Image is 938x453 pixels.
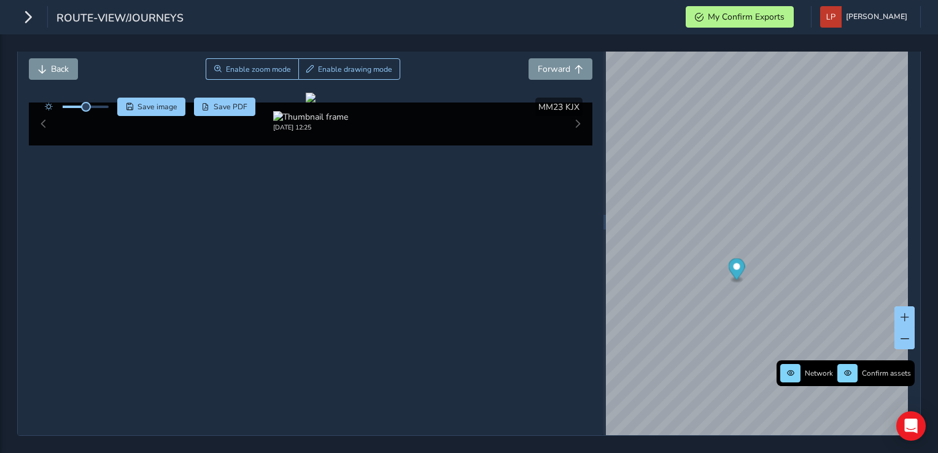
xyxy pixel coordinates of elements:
[51,63,69,75] span: Back
[206,58,298,80] button: Zoom
[846,6,907,28] span: [PERSON_NAME]
[194,98,256,116] button: PDF
[686,6,794,28] button: My Confirm Exports
[29,58,78,80] button: Back
[538,101,579,113] span: MM23 KJX
[226,64,291,74] span: Enable zoom mode
[117,98,185,116] button: Save
[820,6,842,28] img: diamond-layout
[708,11,785,23] span: My Confirm Exports
[298,58,401,80] button: Draw
[862,368,911,378] span: Confirm assets
[820,6,912,28] button: [PERSON_NAME]
[214,102,247,112] span: Save PDF
[56,10,184,28] span: route-view/journeys
[805,368,833,378] span: Network
[138,102,177,112] span: Save image
[318,64,392,74] span: Enable drawing mode
[529,58,592,80] button: Forward
[273,111,348,123] img: Thumbnail frame
[728,258,745,284] div: Map marker
[896,411,926,441] div: Open Intercom Messenger
[538,63,570,75] span: Forward
[273,123,348,132] div: [DATE] 12:25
